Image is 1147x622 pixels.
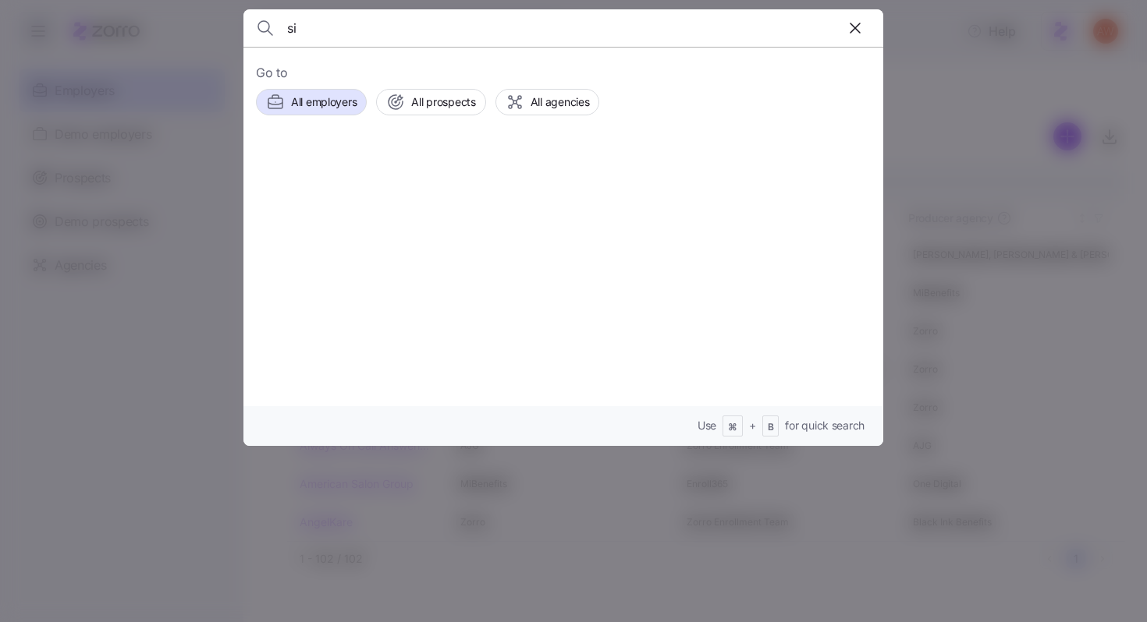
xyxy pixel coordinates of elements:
span: All prospects [411,94,475,110]
button: All employers [256,89,367,115]
span: for quick search [785,418,865,433]
span: All employers [291,94,357,110]
span: ⌘ [728,421,737,434]
span: All agencies [531,94,590,110]
button: All prospects [376,89,485,115]
span: Go to [256,63,871,83]
span: Use [698,418,716,433]
button: All agencies [495,89,600,115]
span: B [768,421,774,434]
span: + [749,418,756,433]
